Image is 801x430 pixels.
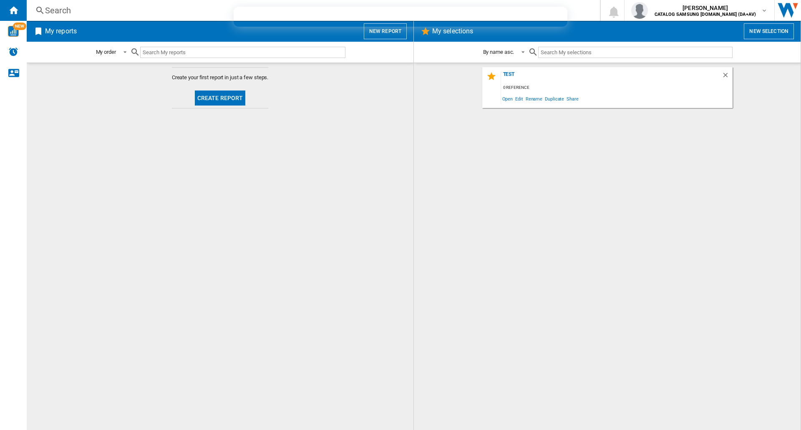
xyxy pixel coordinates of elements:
[195,91,246,106] button: Create report
[655,12,756,17] b: CATALOG SAMSUNG [DOMAIN_NAME] (DA+AV)
[45,5,578,16] div: Search
[524,93,544,104] span: Rename
[501,83,733,93] div: 0 reference
[43,23,78,39] h2: My reports
[722,71,733,83] div: Delete
[140,47,345,58] input: Search My reports
[631,2,648,19] img: profile.jpg
[8,26,19,37] img: wise-card.svg
[431,23,475,39] h2: My selections
[501,71,722,83] div: Test
[8,47,18,57] img: alerts-logo.svg
[501,93,514,104] span: Open
[483,49,514,55] div: By name asc.
[514,93,524,104] span: Edit
[655,4,756,12] span: [PERSON_NAME]
[96,49,116,55] div: My order
[234,7,567,27] iframe: Intercom live chat banner
[544,93,565,104] span: Duplicate
[744,23,794,39] button: New selection
[538,47,732,58] input: Search My selections
[364,23,407,39] button: New report
[13,23,26,30] span: NEW
[565,93,580,104] span: Share
[172,74,269,81] span: Create your first report in just a few steps.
